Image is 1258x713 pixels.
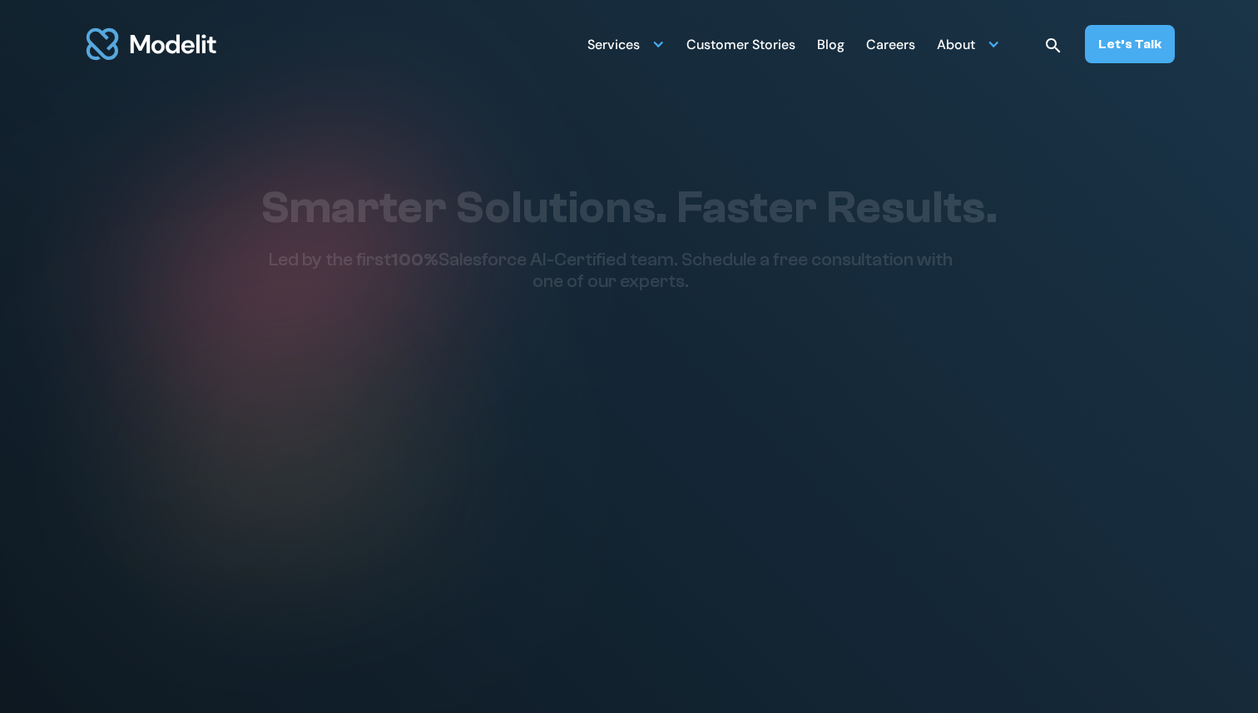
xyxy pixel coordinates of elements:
[83,18,220,70] img: modelit logo
[391,249,438,270] span: 100%
[260,181,998,235] h1: Smarter Solutions. Faster Results.
[937,30,975,62] div: About
[587,30,640,62] div: Services
[866,30,915,62] div: Careers
[937,27,1000,60] div: About
[817,27,844,60] a: Blog
[866,27,915,60] a: Careers
[1085,25,1175,63] a: Let’s Talk
[817,30,844,62] div: Blog
[83,18,220,70] a: home
[686,27,795,60] a: Customer Stories
[1098,35,1161,53] div: Let’s Talk
[686,30,795,62] div: Customer Stories
[260,249,961,293] p: Led by the first Salesforce AI-Certified team. Schedule a free consultation with one of our experts.
[587,27,665,60] div: Services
